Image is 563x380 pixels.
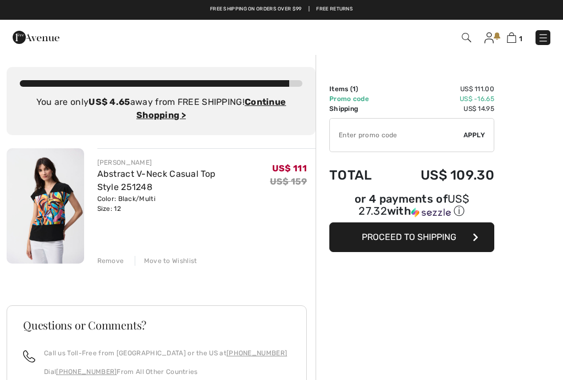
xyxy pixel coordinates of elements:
[352,85,356,93] span: 1
[308,5,310,13] span: |
[390,94,494,104] td: US$ -16.65
[390,84,494,94] td: US$ 111.00
[463,130,485,140] span: Apply
[23,350,35,362] img: call
[89,97,130,107] strong: US$ 4.65
[23,320,290,331] h3: Questions or Comments?
[390,104,494,114] td: US$ 14.95
[329,222,494,252] button: Proceed to Shipping
[135,256,197,266] div: Move to Wishlist
[97,158,270,167] div: [PERSON_NAME]
[507,32,516,43] img: Shopping Bag
[358,192,469,217] span: US$ 27.32
[44,348,287,358] p: Call us Toll-Free from [GEOGRAPHIC_DATA] or the US at
[44,367,287,377] p: Dial From All Other Countries
[362,232,456,242] span: Proceed to Shipping
[507,31,522,44] a: 1
[329,94,390,104] td: Promo code
[329,157,390,194] td: Total
[484,32,494,43] img: My Info
[13,26,59,48] img: 1ère Avenue
[519,35,522,43] span: 1
[13,31,59,42] a: 1ère Avenue
[538,32,549,43] img: Menu
[20,96,302,122] div: You are only away from FREE SHIPPING!
[390,157,494,194] td: US$ 109.30
[56,368,117,376] a: [PHONE_NUMBER]
[411,208,451,217] img: Sezzle
[462,33,471,42] img: Search
[329,84,390,94] td: Items ( )
[272,163,307,174] span: US$ 111
[316,5,353,13] a: Free Returns
[270,176,307,187] s: US$ 159
[329,104,390,114] td: Shipping
[329,194,494,219] div: or 4 payments of with
[97,256,124,266] div: Remove
[210,5,302,13] a: Free shipping on orders over $99
[330,119,463,152] input: Promo code
[227,349,287,357] a: [PHONE_NUMBER]
[329,194,494,222] div: or 4 payments ofUS$ 27.32withSezzle Click to learn more about Sezzle
[97,169,216,192] a: Abstract V-Neck Casual Top Style 251248
[97,194,270,214] div: Color: Black/Multi Size: 12
[7,148,84,264] img: Abstract V-Neck Casual Top Style 251248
